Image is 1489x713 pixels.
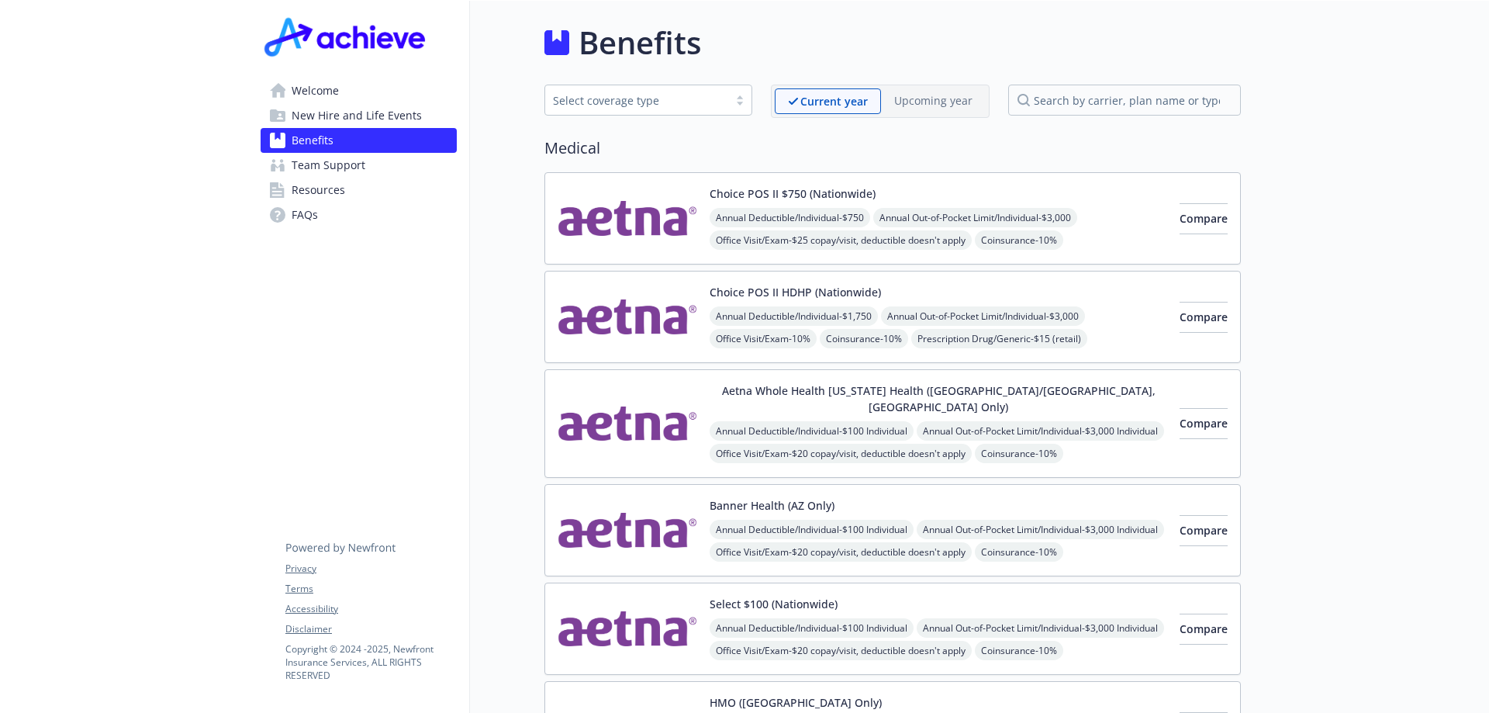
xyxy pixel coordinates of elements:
span: Annual Deductible/Individual - $750 [710,208,870,227]
span: Office Visit/Exam - $25 copay/visit, deductible doesn't apply [710,230,972,250]
button: Compare [1180,408,1228,439]
p: Upcoming year [894,92,973,109]
span: Upcoming year [881,88,986,114]
button: Aetna Whole Health [US_STATE] Health ([GEOGRAPHIC_DATA]/[GEOGRAPHIC_DATA], [GEOGRAPHIC_DATA] Only) [710,382,1167,415]
span: Office Visit/Exam - $20 copay/visit, deductible doesn't apply [710,641,972,660]
span: Compare [1180,211,1228,226]
span: Compare [1180,523,1228,538]
span: Benefits [292,128,333,153]
h2: Medical [544,137,1241,160]
span: Coinsurance - 10% [975,542,1063,562]
span: New Hire and Life Events [292,103,422,128]
span: Compare [1180,621,1228,636]
span: Team Support [292,153,365,178]
span: Coinsurance - 10% [975,444,1063,463]
button: Banner Health (AZ Only) [710,497,834,514]
a: Welcome [261,78,457,103]
span: Welcome [292,78,339,103]
span: Annual Deductible/Individual - $100 Individual [710,618,914,638]
a: Privacy [285,562,456,576]
p: Copyright © 2024 - 2025 , Newfront Insurance Services, ALL RIGHTS RESERVED [285,642,456,682]
img: Aetna Inc carrier logo [558,284,697,350]
button: Compare [1180,515,1228,546]
a: New Hire and Life Events [261,103,457,128]
span: Annual Out-of-Pocket Limit/Individual - $3,000 [873,208,1077,227]
span: Annual Out-of-Pocket Limit/Individual - $3,000 Individual [917,520,1164,539]
a: Terms [285,582,456,596]
button: HMO ([GEOGRAPHIC_DATA] Only) [710,694,882,711]
img: Aetna Inc carrier logo [558,382,697,465]
span: Office Visit/Exam - 10% [710,329,817,348]
span: Coinsurance - 10% [820,329,908,348]
a: Team Support [261,153,457,178]
button: Compare [1180,302,1228,333]
button: Select $100 (Nationwide) [710,596,838,612]
img: Aetna Inc carrier logo [558,497,697,563]
span: Office Visit/Exam - $20 copay/visit, deductible doesn't apply [710,542,972,562]
button: Compare [1180,614,1228,645]
h1: Benefits [579,19,701,66]
button: Choice POS II HDHP (Nationwide) [710,284,881,300]
span: Resources [292,178,345,202]
span: Prescription Drug/Generic - $15 (retail) [911,329,1087,348]
span: Coinsurance - 10% [975,230,1063,250]
img: Aetna Inc carrier logo [558,185,697,251]
span: Annual Deductible/Individual - $100 Individual [710,421,914,441]
button: Choice POS II $750 (Nationwide) [710,185,876,202]
span: Compare [1180,416,1228,431]
img: Aetna Inc carrier logo [558,596,697,662]
span: Compare [1180,310,1228,324]
span: Annual Out-of-Pocket Limit/Individual - $3,000 Individual [917,618,1164,638]
span: Annual Deductible/Individual - $100 Individual [710,520,914,539]
a: Disclaimer [285,622,456,636]
input: search by carrier, plan name or type [1008,85,1241,116]
a: Benefits [261,128,457,153]
span: FAQs [292,202,318,227]
span: Annual Out-of-Pocket Limit/Individual - $3,000 Individual [917,421,1164,441]
div: Select coverage type [553,92,720,109]
span: Annual Out-of-Pocket Limit/Individual - $3,000 [881,306,1085,326]
span: Annual Deductible/Individual - $1,750 [710,306,878,326]
span: Coinsurance - 10% [975,641,1063,660]
p: Current year [800,93,868,109]
button: Compare [1180,203,1228,234]
a: FAQs [261,202,457,227]
a: Accessibility [285,602,456,616]
span: Office Visit/Exam - $20 copay/visit, deductible doesn't apply [710,444,972,463]
a: Resources [261,178,457,202]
